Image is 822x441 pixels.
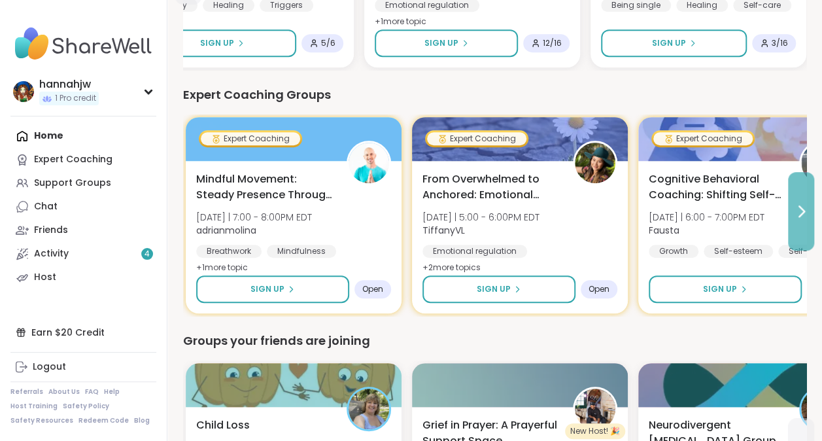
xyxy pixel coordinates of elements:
b: TiffanyVL [422,224,465,237]
button: Sign Up [649,275,802,303]
a: Help [104,387,120,397]
div: Expert Coaching [653,132,753,145]
b: Fausta [649,224,679,237]
div: Activity [34,247,69,260]
button: Sign Up [375,29,518,57]
span: 3 / 16 [772,38,788,48]
span: Sign Up [424,37,458,49]
a: Expert Coaching [10,148,156,171]
a: Friends [10,219,156,242]
span: 12 / 16 [543,38,562,48]
img: hannahjw [13,81,34,102]
img: LynnLG [349,389,389,429]
span: Sign Up [652,37,686,49]
span: Sign Up [200,37,234,49]
a: Blog [134,416,150,425]
div: Emotional regulation [422,245,527,258]
div: Earn $20 Credit [10,321,156,344]
div: Friends [34,224,68,237]
div: Support Groups [34,177,111,190]
span: From Overwhelmed to Anchored: Emotional Regulation [422,171,558,203]
a: Host [10,266,156,289]
button: Sign Up [196,275,349,303]
span: [DATE] | 6:00 - 7:00PM EDT [649,211,764,224]
a: Safety Policy [63,402,109,411]
a: Safety Resources [10,416,73,425]
span: Sign Up [703,283,737,295]
div: Chat [34,200,58,213]
div: Mindfulness [267,245,336,258]
a: Logout [10,355,156,379]
div: Expert Coaching Groups [183,86,806,104]
button: Sign Up [148,29,296,57]
a: Referrals [10,387,43,397]
a: Activity4 [10,242,156,266]
span: Open [589,284,609,294]
span: [DATE] | 7:00 - 8:00PM EDT [196,211,312,224]
a: Host Training [10,402,58,411]
div: New Host! 🎉 [565,423,625,439]
img: TiffanyVL [575,143,615,183]
div: Breathwork [196,245,262,258]
div: hannahjw [39,77,99,92]
button: Sign Up [601,29,747,57]
img: ShareWell Nav Logo [10,21,156,67]
span: 5 / 6 [321,38,335,48]
span: 1 Pro credit [55,93,96,104]
div: Groups your friends are joining [183,332,806,350]
div: Expert Coaching [34,153,112,166]
span: Open [362,284,383,294]
a: Redeem Code [78,416,129,425]
span: 4 [145,249,150,260]
img: adrianmolina [349,143,389,183]
span: Child Loss [196,417,250,433]
div: Growth [649,245,698,258]
div: Expert Coaching [427,132,526,145]
span: Sign Up [477,283,511,295]
div: Host [34,271,56,284]
span: Mindful Movement: Steady Presence Through Yoga [196,171,332,203]
a: About Us [48,387,80,397]
div: Self-esteem [704,245,773,258]
span: Sign Up [250,283,284,295]
div: Expert Coaching [201,132,300,145]
span: [DATE] | 5:00 - 6:00PM EDT [422,211,539,224]
a: Support Groups [10,171,156,195]
div: Logout [33,361,66,374]
span: Cognitive Behavioral Coaching: Shifting Self-Talk [649,171,785,203]
a: Chat [10,195,156,219]
a: FAQ [85,387,99,397]
b: adrianmolina [196,224,256,237]
button: Sign Up [422,275,575,303]
img: geraldwalkerles [575,389,615,429]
